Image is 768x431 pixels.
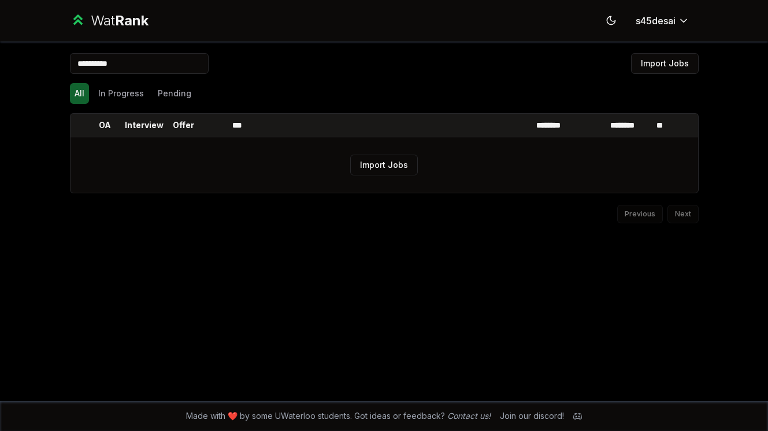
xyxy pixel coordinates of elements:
a: WatRank [70,12,149,30]
a: Contact us! [447,411,491,421]
div: Wat [91,12,149,30]
div: Join our discord! [500,410,564,422]
button: Import Jobs [631,53,699,74]
button: Pending [153,83,196,104]
span: Rank [115,12,149,29]
button: s45desai [626,10,699,31]
button: In Progress [94,83,149,104]
p: Interview [125,119,164,131]
button: Import Jobs [350,155,418,175]
p: OA [99,119,111,131]
span: Made with ❤️ by some UWaterloo students. Got ideas or feedback? [186,410,491,422]
button: All [70,83,89,104]
p: Offer [173,119,194,131]
span: s45desai [636,14,676,28]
